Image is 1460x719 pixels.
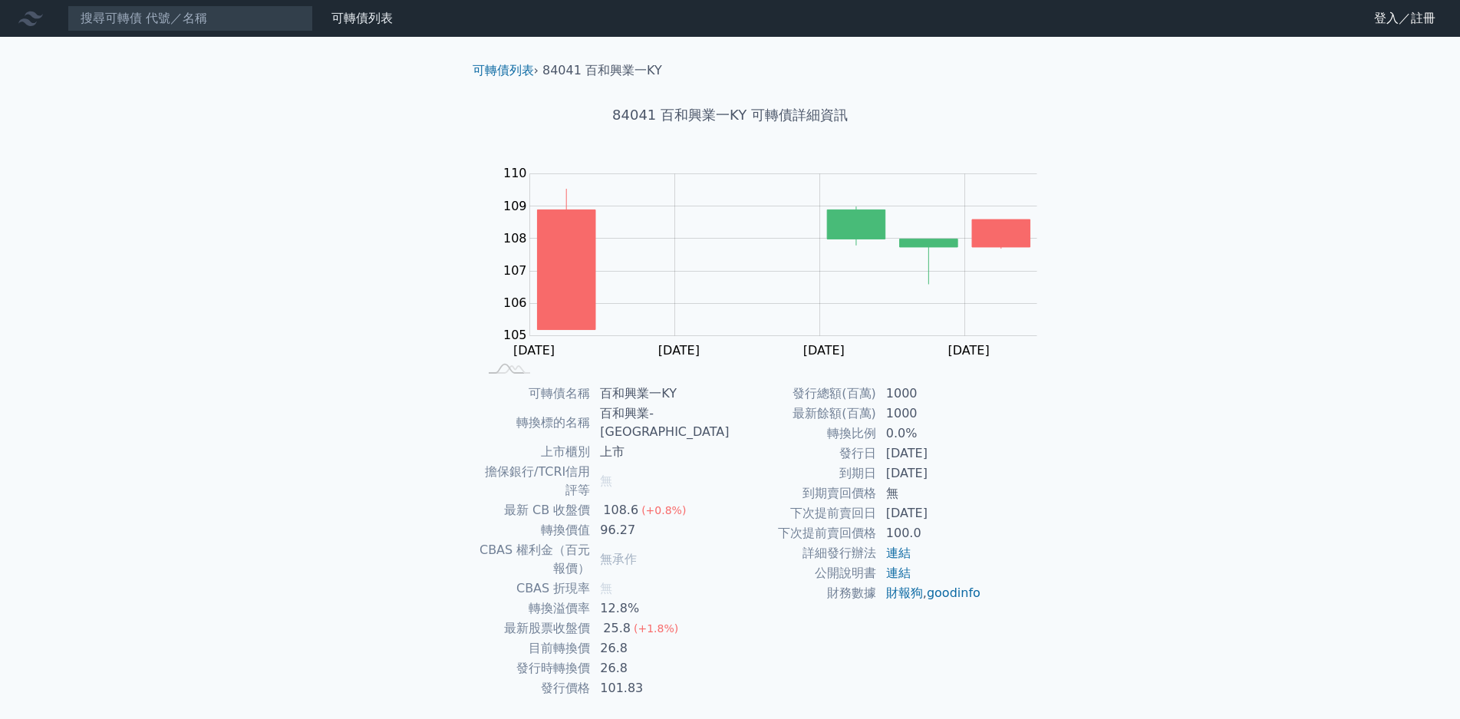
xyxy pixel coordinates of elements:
[503,231,527,246] tspan: 108
[600,473,612,488] span: 無
[658,343,700,358] tspan: [DATE]
[503,199,527,213] tspan: 109
[503,295,527,310] tspan: 106
[877,523,982,543] td: 100.0
[600,619,634,638] div: 25.8
[730,583,877,603] td: 財務數據
[927,585,980,600] a: goodinfo
[479,599,592,618] td: 轉換溢價率
[730,463,877,483] td: 到期日
[513,343,555,358] tspan: [DATE]
[591,658,730,678] td: 26.8
[877,444,982,463] td: [DATE]
[591,520,730,540] td: 96.27
[479,638,592,658] td: 目前轉換價
[877,483,982,503] td: 無
[730,444,877,463] td: 發行日
[591,442,730,462] td: 上市
[542,61,662,80] li: 84041 百和興業一KY
[634,622,678,635] span: (+1.8%)
[479,540,592,579] td: CBAS 權利金（百元報價）
[886,546,911,560] a: 連結
[591,678,730,698] td: 101.83
[641,504,686,516] span: (+0.8%)
[479,618,592,638] td: 最新股票收盤價
[877,404,982,424] td: 1000
[479,442,592,462] td: 上市櫃別
[948,343,990,358] tspan: [DATE]
[877,384,982,404] td: 1000
[68,5,313,31] input: 搜尋可轉債 代號／名稱
[479,404,592,442] td: 轉換標的名稱
[730,384,877,404] td: 發行總額(百萬)
[591,638,730,658] td: 26.8
[730,404,877,424] td: 最新餘額(百萬)
[1362,6,1448,31] a: 登入／註冊
[473,63,534,78] a: 可轉債列表
[886,585,923,600] a: 財報狗
[503,263,527,278] tspan: 107
[591,599,730,618] td: 12.8%
[730,523,877,543] td: 下次提前賣回價格
[503,166,527,180] tspan: 110
[537,189,1030,330] g: Series
[460,104,1000,126] h1: 84041 百和興業一KY 可轉債詳細資訊
[730,424,877,444] td: 轉換比例
[877,463,982,483] td: [DATE]
[331,11,393,25] a: 可轉債列表
[479,678,592,698] td: 發行價格
[877,503,982,523] td: [DATE]
[473,61,539,80] li: ›
[600,552,637,566] span: 無承作
[803,343,845,358] tspan: [DATE]
[730,563,877,583] td: 公開說明書
[600,581,612,595] span: 無
[877,424,982,444] td: 0.0%
[479,520,592,540] td: 轉換價值
[730,503,877,523] td: 下次提前賣回日
[496,166,1060,358] g: Chart
[479,462,592,500] td: 擔保銀行/TCRI信用評等
[730,483,877,503] td: 到期賣回價格
[479,658,592,678] td: 發行時轉換價
[886,566,911,580] a: 連結
[479,384,592,404] td: 可轉債名稱
[877,583,982,603] td: ,
[730,543,877,563] td: 詳細發行辦法
[479,579,592,599] td: CBAS 折現率
[479,500,592,520] td: 最新 CB 收盤價
[600,501,641,519] div: 108.6
[591,404,730,442] td: 百和興業-[GEOGRAPHIC_DATA]
[503,328,527,342] tspan: 105
[591,384,730,404] td: 百和興業一KY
